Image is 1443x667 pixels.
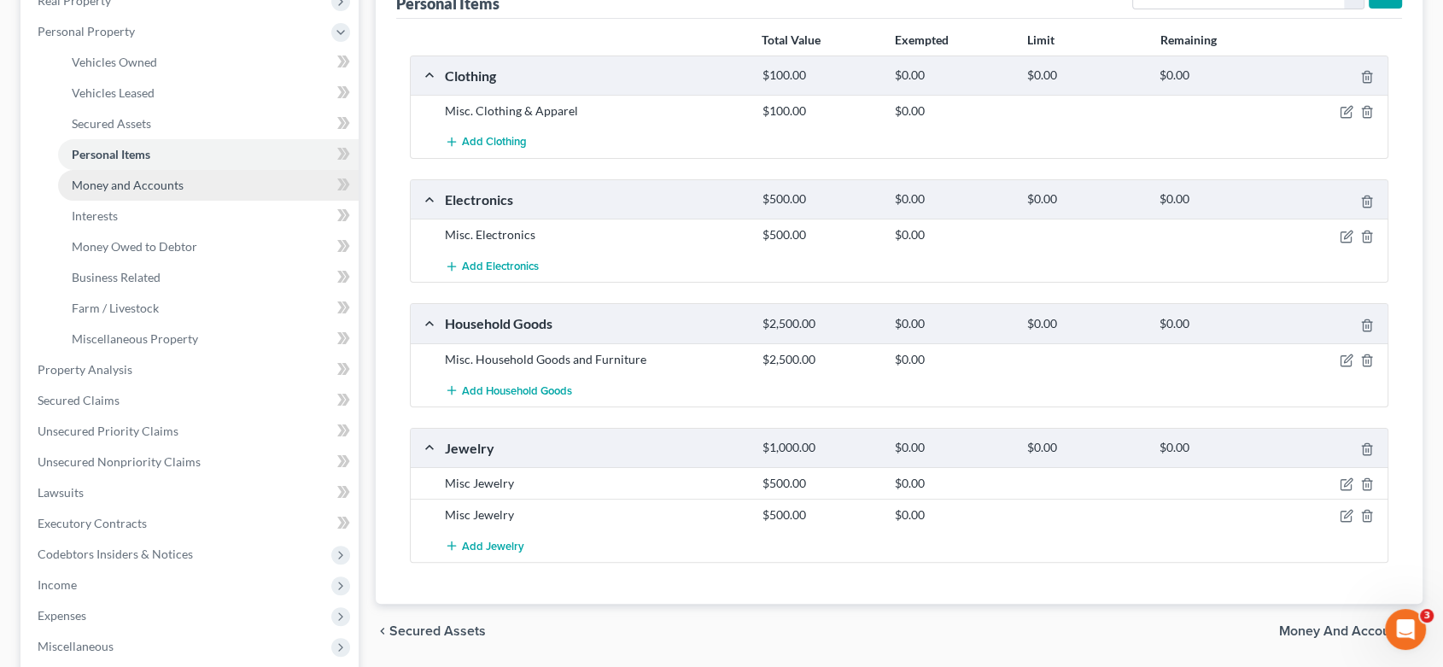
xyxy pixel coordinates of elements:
span: Miscellaneous Property [72,331,198,346]
div: $1,000.00 [754,440,886,456]
a: Vehicles Owned [58,47,359,78]
strong: Remaining [1160,32,1216,47]
button: Add Household Goods [445,375,572,407]
a: Business Related [58,262,359,293]
div: $2,500.00 [754,316,886,332]
strong: Total Value [762,32,821,47]
span: Expenses [38,608,86,623]
a: Secured Claims [24,385,359,416]
a: Farm / Livestock [58,293,359,324]
div: Misc. Clothing & Apparel [436,102,754,120]
i: chevron_left [376,624,389,638]
div: $0.00 [886,475,1019,492]
div: $500.00 [754,506,886,524]
strong: Limit [1027,32,1054,47]
div: $0.00 [886,102,1019,120]
div: $2,500.00 [754,351,886,368]
span: Add Jewelry [462,540,524,553]
span: Property Analysis [38,362,132,377]
a: Miscellaneous Property [58,324,359,354]
span: 3 [1420,609,1434,623]
span: Vehicles Owned [72,55,157,69]
span: Secured Claims [38,393,120,407]
div: $0.00 [1019,191,1151,208]
div: $100.00 [754,102,886,120]
div: $0.00 [1019,316,1151,332]
span: Add Electronics [462,260,539,273]
div: $500.00 [754,475,886,492]
a: Interests [58,201,359,231]
span: Lawsuits [38,485,84,500]
iframe: Intercom live chat [1385,609,1426,650]
div: Misc Jewelry [436,475,754,492]
a: Lawsuits [24,477,359,508]
div: $0.00 [1151,191,1283,208]
div: Misc Jewelry [436,506,754,524]
button: Money and Accounts chevron_right [1279,624,1423,638]
span: Money and Accounts [1279,624,1409,638]
div: $0.00 [886,506,1019,524]
div: Misc. Electronics [436,226,754,243]
button: Add Jewelry [445,530,524,562]
div: $0.00 [886,440,1019,456]
div: Household Goods [436,314,754,332]
a: Property Analysis [24,354,359,385]
a: Vehicles Leased [58,78,359,108]
button: Add Electronics [445,250,539,282]
span: Farm / Livestock [72,301,159,315]
div: Electronics [436,190,754,208]
strong: Exempted [895,32,949,47]
span: Secured Assets [389,624,486,638]
a: Personal Items [58,139,359,170]
span: Income [38,577,77,592]
div: Jewelry [436,439,754,457]
span: Secured Assets [72,116,151,131]
div: $0.00 [886,316,1019,332]
div: $500.00 [754,191,886,208]
span: Money Owed to Debtor [72,239,197,254]
div: Clothing [436,67,754,85]
span: Executory Contracts [38,516,147,530]
a: Money Owed to Debtor [58,231,359,262]
span: Personal Property [38,24,135,38]
div: $0.00 [1019,440,1151,456]
div: $0.00 [886,226,1019,243]
div: $0.00 [1019,67,1151,84]
div: $0.00 [1151,440,1283,456]
div: $500.00 [754,226,886,243]
span: Personal Items [72,147,150,161]
span: Money and Accounts [72,178,184,192]
span: Add Clothing [462,136,527,149]
span: Codebtors Insiders & Notices [38,547,193,561]
button: chevron_left Secured Assets [376,624,486,638]
a: Executory Contracts [24,508,359,539]
div: Misc. Household Goods and Furniture [436,351,754,368]
span: Miscellaneous [38,639,114,653]
a: Secured Assets [58,108,359,139]
a: Unsecured Nonpriority Claims [24,447,359,477]
div: $0.00 [1151,67,1283,84]
div: $100.00 [754,67,886,84]
span: Business Related [72,270,161,284]
span: Unsecured Nonpriority Claims [38,454,201,469]
div: $0.00 [886,67,1019,84]
span: Add Household Goods [462,383,572,397]
a: Money and Accounts [58,170,359,201]
a: Unsecured Priority Claims [24,416,359,447]
button: Add Clothing [445,126,527,158]
span: Interests [72,208,118,223]
div: $0.00 [886,191,1019,208]
span: Vehicles Leased [72,85,155,100]
span: Unsecured Priority Claims [38,424,178,438]
div: $0.00 [1151,316,1283,332]
div: $0.00 [886,351,1019,368]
